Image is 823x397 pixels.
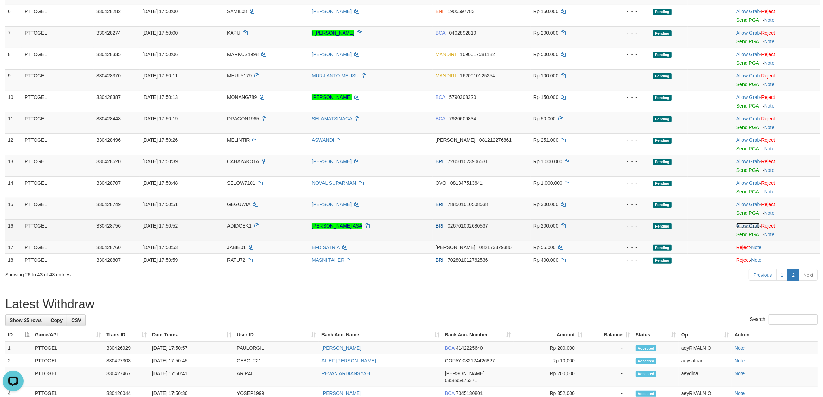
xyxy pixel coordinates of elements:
[533,159,562,164] span: Rp 1.000.000
[448,9,475,14] span: Copy 1905597783 to clipboard
[636,345,656,351] span: Accepted
[5,112,22,133] td: 11
[533,30,558,36] span: Rp 200.000
[445,358,461,363] span: GOPAY
[449,94,476,100] span: Copy 5790308320 to clipboard
[636,371,656,377] span: Accepted
[633,329,679,341] th: Status: activate to sort column ascending
[736,73,761,79] span: ·
[636,358,656,364] span: Accepted
[32,329,104,341] th: Game/API: activate to sort column ascending
[321,358,376,363] a: ALIEF [PERSON_NAME]
[514,329,585,341] th: Amount: activate to sort column ascending
[735,390,745,396] a: Note
[312,73,359,79] a: MURJIANTO MEUSU
[736,124,759,130] a: Send PGA
[449,116,476,121] span: Copy 7920609834 to clipboard
[312,116,352,121] a: SELAMATSINAGA
[22,112,94,133] td: PTTOGEL
[5,219,22,241] td: 16
[234,367,319,387] td: ARIP46
[5,5,22,26] td: 6
[321,345,361,351] a: [PERSON_NAME]
[312,30,354,36] a: I [PERSON_NAME]
[750,314,818,325] label: Search:
[319,329,442,341] th: Bank Acc. Name: activate to sort column ascending
[653,258,672,264] span: Pending
[514,367,585,387] td: Rp 200,000
[764,146,775,151] a: Note
[149,354,234,367] td: [DATE] 17:50:45
[769,314,818,325] input: Search:
[22,241,94,253] td: PTTOGEL
[653,138,672,144] span: Pending
[234,354,319,367] td: CEBOL221
[736,39,759,44] a: Send PGA
[605,8,647,15] div: - - -
[312,244,340,250] a: EFDISATRIA
[605,201,647,208] div: - - -
[71,317,81,323] span: CSV
[142,52,178,57] span: [DATE] 17:50:06
[460,52,495,57] span: Copy 1090017581182 to clipboard
[533,94,558,100] span: Rp 150.000
[5,341,32,354] td: 1
[761,202,775,207] a: Reject
[312,137,334,143] a: ASWANDI
[733,241,820,253] td: ·
[533,244,556,250] span: Rp 55.000
[733,5,820,26] td: ·
[5,48,22,69] td: 8
[761,180,775,186] a: Reject
[32,367,104,387] td: PTTOGEL
[479,137,512,143] span: Copy 081212276861 to clipboard
[149,367,234,387] td: [DATE] 17:50:41
[679,329,732,341] th: Op: activate to sort column ascending
[142,137,178,143] span: [DATE] 17:50:26
[5,297,818,311] h1: Latest Withdraw
[312,202,352,207] a: [PERSON_NAME]
[761,52,775,57] a: Reject
[736,116,760,121] a: Allow Grab
[3,3,24,24] button: Open LiveChat chat widget
[445,390,455,396] span: BCA
[5,91,22,112] td: 10
[445,378,477,383] span: Copy 085895475371 to clipboard
[787,269,799,281] a: 2
[142,223,178,229] span: [DATE] 17:50:52
[736,60,759,66] a: Send PGA
[653,95,672,101] span: Pending
[733,48,820,69] td: ·
[733,155,820,176] td: ·
[436,180,446,186] span: OVO
[736,159,760,164] a: Allow Grab
[234,329,319,341] th: User ID: activate to sort column ascending
[104,329,149,341] th: Trans ID: activate to sort column ascending
[436,52,456,57] span: MANDIRI
[22,198,94,219] td: PTTOGEL
[436,202,443,207] span: BRI
[5,26,22,48] td: 7
[736,137,761,143] span: ·
[32,354,104,367] td: PTTOGEL
[764,103,775,109] a: Note
[761,159,775,164] a: Reject
[442,329,514,341] th: Bank Acc. Number: activate to sort column ascending
[736,146,759,151] a: Send PGA
[605,222,647,229] div: - - -
[736,9,761,14] span: ·
[585,367,633,387] td: -
[733,133,820,155] td: ·
[96,30,121,36] span: 330428274
[312,94,352,100] a: [PERSON_NAME]
[736,202,761,207] span: ·
[142,244,178,250] span: [DATE] 17:50:53
[736,232,759,237] a: Send PGA
[533,137,558,143] span: Rp 251.000
[227,257,245,263] span: RATU72
[605,51,647,58] div: - - -
[449,30,476,36] span: Copy 0402892810 to clipboard
[436,257,443,263] span: BRI
[733,112,820,133] td: ·
[227,202,250,207] span: GEGUWIA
